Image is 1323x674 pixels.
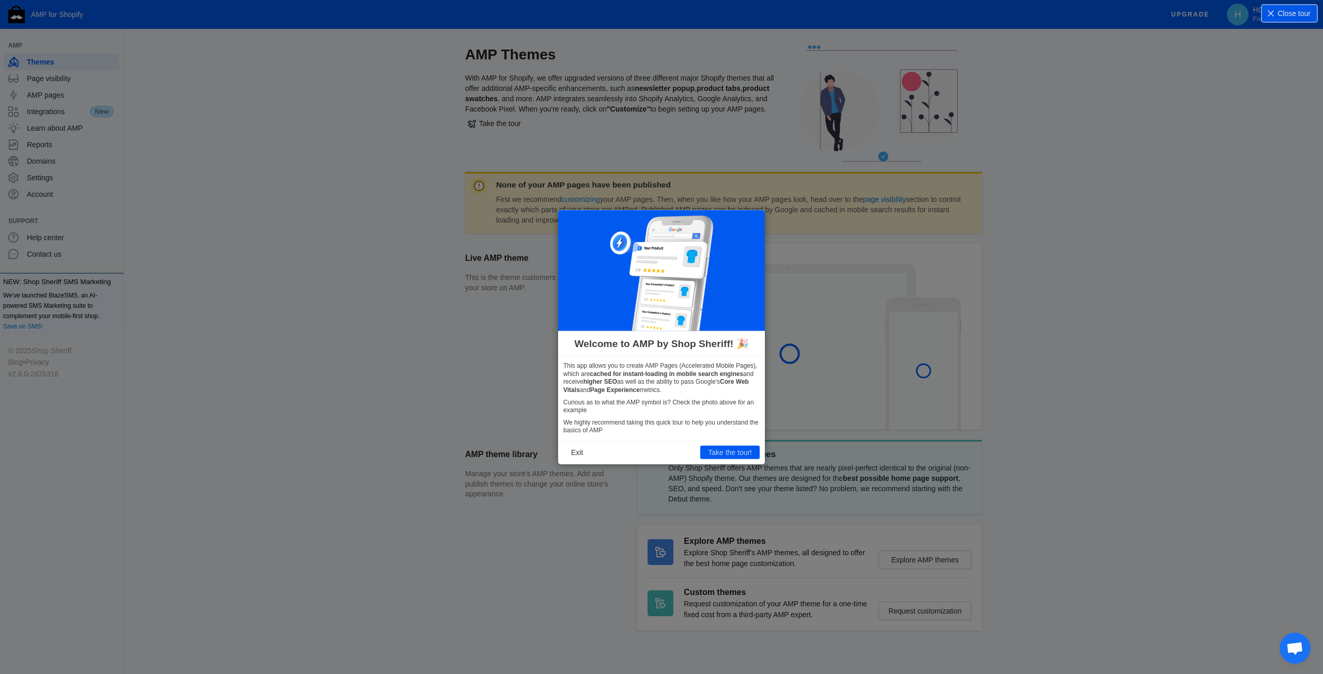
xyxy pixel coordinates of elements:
[583,378,617,385] b: higher SEO
[563,398,760,414] p: Curious as to what the AMP symbol is? Check the photo above for an example
[1278,8,1311,19] span: Close tour
[610,215,713,331] img: phone-google_300x337.png
[563,378,749,394] b: Core Web Vitals
[563,446,591,459] button: Exit
[700,446,760,459] button: Take the tour!
[590,370,743,378] b: cached for instant-loading in mobile search engines
[1280,633,1311,664] div: Open chat
[574,337,748,351] span: Welcome to AMP by Shop Sheriff! 🎉
[590,386,640,394] b: Page Experience
[563,362,760,394] p: This app allows you to create AMP Pages (Accelerated Mobile Pages), which are and receive as well...
[563,418,760,434] p: We highly recommend taking this quick tour to help you understand the basics of AMP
